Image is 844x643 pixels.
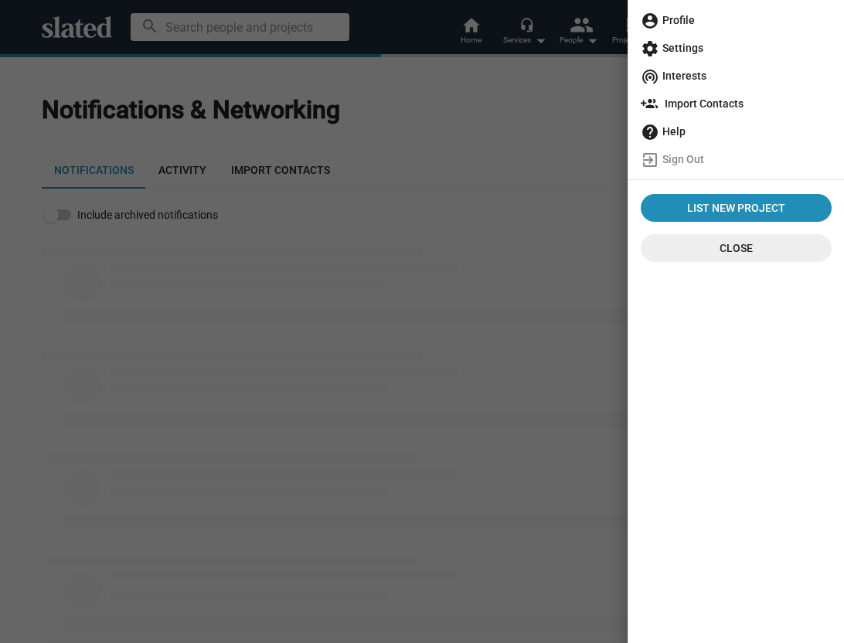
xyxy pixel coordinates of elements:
[635,62,838,90] a: Interests
[641,194,832,222] a: List New Project
[641,117,832,145] span: Help
[641,34,832,62] span: Settings
[641,62,832,90] span: Interests
[635,145,838,173] a: Sign Out
[641,6,832,34] span: Profile
[635,117,838,145] a: Help
[653,234,819,262] span: Close
[641,12,659,30] mat-icon: account_circle
[641,90,832,117] span: Import Contacts
[635,90,838,117] a: Import Contacts
[641,145,832,173] span: Sign Out
[641,39,659,58] mat-icon: settings
[641,123,659,141] mat-icon: help
[641,67,659,86] mat-icon: wifi_tethering
[635,6,838,34] a: Profile
[647,194,825,222] span: List New Project
[641,234,832,262] button: Close
[641,151,659,169] mat-icon: exit_to_app
[635,34,838,62] a: Settings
